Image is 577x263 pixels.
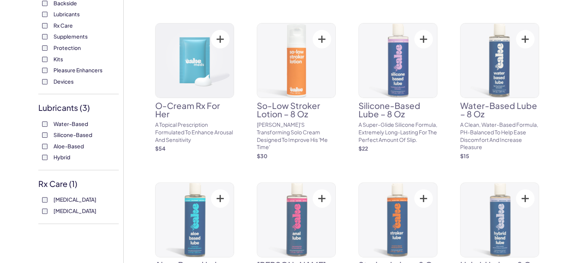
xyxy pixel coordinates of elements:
p: A clean, water-based formula, pH-balanced to help ease discomfort and increase pleasure [460,121,539,151]
img: Water-Based Lube – 8 oz [461,23,539,98]
strong: $ 15 [460,153,469,159]
span: Supplements [53,31,88,41]
h3: O-Cream Rx for Her [155,101,234,118]
h3: Water-Based Lube – 8 oz [460,101,539,118]
strong: $ 30 [257,153,267,159]
p: [PERSON_NAME]'s transforming solo cream designed to improve his 'me time' [257,121,336,151]
span: Hybrid [53,152,70,162]
input: Kits [42,57,47,62]
input: Lubricants [42,12,47,17]
span: Protection [53,43,81,53]
input: Devices [42,79,47,84]
input: Protection [42,45,47,51]
a: O-Cream Rx for HerO-Cream Rx for HerA topical prescription formulated to enhance arousal and sens... [155,23,234,152]
input: Hybrid [42,155,47,160]
input: Rx Care [42,23,47,28]
strong: $ 54 [155,145,165,152]
img: O-Cream Rx for Her [156,23,234,98]
span: Devices [53,76,74,86]
a: So-Low Stroker Lotion – 8 ozSo-Low Stroker Lotion – 8 oz[PERSON_NAME]'s transforming solo cream d... [257,23,336,160]
span: Water-Based [53,119,88,129]
input: Water-Based [42,121,47,127]
span: Lubricants [53,9,80,19]
input: Pleasure Enhancers [42,68,47,73]
p: A super-glide silicone formula, extremely long-lasting for the perfect amount of slip. [358,121,437,143]
span: Silicone-Based [53,130,92,140]
input: [MEDICAL_DATA] [42,209,47,214]
span: Aloe-Based [53,141,84,151]
p: A topical prescription formulated to enhance arousal and sensitivity [155,121,234,143]
img: Stroker Lube – 8 oz [359,183,437,257]
span: Rx Care [53,20,73,30]
span: Kits [53,54,63,64]
a: Silicone-Based Lube – 8 ozSilicone-Based Lube – 8 ozA super-glide silicone formula, extremely lon... [358,23,437,152]
input: Supplements [42,34,47,39]
input: Aloe-Based [42,144,47,149]
a: Water-Based Lube – 8 ozWater-Based Lube – 8 ozA clean, water-based formula, pH-balanced to help e... [460,23,539,160]
span: Pleasure Enhancers [53,65,102,75]
span: [MEDICAL_DATA] [53,195,96,204]
img: So-Low Stroker Lotion – 8 oz [257,23,335,98]
img: Anal Lube – 8 oz [257,183,335,257]
span: [MEDICAL_DATA] [53,206,96,216]
input: [MEDICAL_DATA] [42,197,47,202]
strong: $ 22 [358,145,368,152]
h3: Silicone-Based Lube – 8 oz [358,101,437,118]
input: Backside [42,1,47,6]
h3: So-Low Stroker Lotion – 8 oz [257,101,336,118]
img: Silicone-Based Lube – 8 oz [359,23,437,98]
img: Hybrid Lube – 8 oz [461,183,539,257]
input: Silicone-Based [42,132,47,138]
img: Aloe-Based Lube – 8 oz [156,183,234,257]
